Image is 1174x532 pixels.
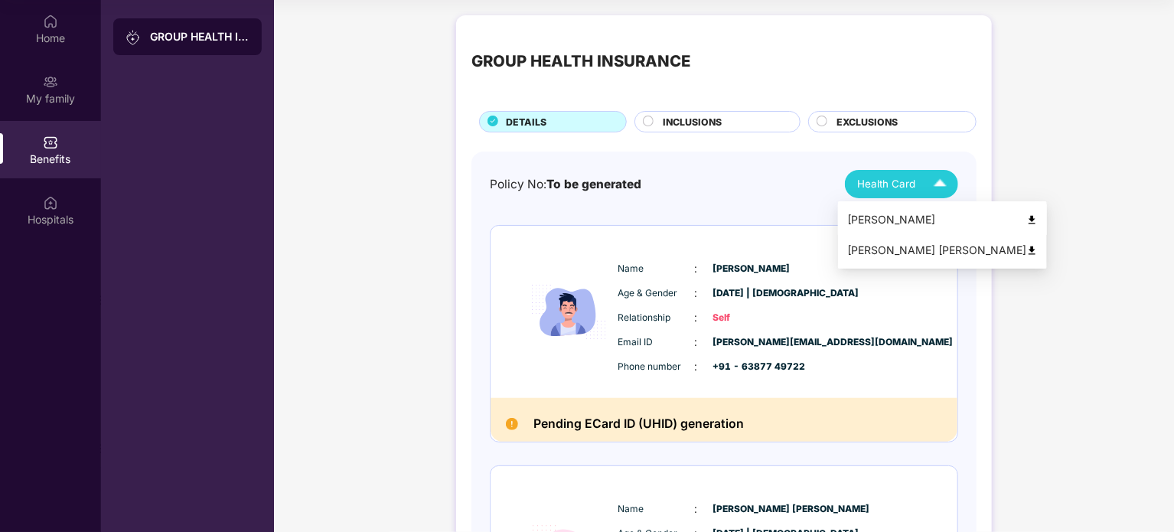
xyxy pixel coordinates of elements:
img: svg+xml;base64,PHN2ZyBpZD0iSG9tZSIgeG1sbnM9Imh0dHA6Ly93d3cudzMub3JnLzIwMDAvc3ZnIiB3aWR0aD0iMjAiIG... [43,14,58,29]
img: svg+xml;base64,PHN2ZyB3aWR0aD0iMjAiIGhlaWdodD0iMjAiIHZpZXdCb3g9IjAgMCAyMCAyMCIgZmlsbD0ibm9uZSIgeG... [43,74,58,90]
span: : [695,285,698,302]
img: svg+xml;base64,PHN2ZyBpZD0iQmVuZWZpdHMiIHhtbG5zPSJodHRwOi8vd3d3LnczLm9yZy8yMDAwL3N2ZyIgd2lkdGg9Ij... [43,135,58,150]
span: Health Card [857,176,915,192]
span: [PERSON_NAME] [713,262,790,276]
div: [PERSON_NAME] [PERSON_NAME] [847,242,1038,259]
span: Email ID [618,335,695,350]
span: Name [618,502,695,517]
h2: Pending ECard ID (UHID) generation [533,413,744,434]
span: : [695,309,698,326]
div: GROUP HEALTH INSURANCE [471,49,690,73]
span: [DATE] | [DEMOGRAPHIC_DATA] [713,286,790,301]
span: : [695,260,698,277]
span: DETAILS [506,115,546,129]
span: Self [713,311,790,325]
img: svg+xml;base64,PHN2ZyB4bWxucz0iaHR0cDovL3d3dy53My5vcmcvMjAwMC9zdmciIHdpZHRoPSI0OCIgaGVpZ2h0PSI0OC... [1026,214,1038,226]
span: [PERSON_NAME] [PERSON_NAME] [713,502,790,517]
div: Policy No: [490,175,641,194]
span: : [695,358,698,375]
span: [PERSON_NAME][EMAIL_ADDRESS][DOMAIN_NAME] [713,335,790,350]
div: GROUP HEALTH INSURANCE [150,29,249,44]
button: Health Card [845,170,958,198]
span: Phone number [618,360,695,374]
img: icon [523,244,615,380]
span: +91 - 63877 49722 [713,360,790,374]
div: [PERSON_NAME] [847,211,1038,228]
span: INCLUSIONS [663,115,722,129]
span: To be generated [546,177,641,191]
span: : [695,334,698,351]
img: Icuh8uwCUCF+XjCZyLQsAKiDCM9HiE6CMYmKQaPGkZKaA32CAAACiQcFBJY0IsAAAAASUVORK5CYII= [927,171,954,197]
span: Relationship [618,311,695,325]
span: Name [618,262,695,276]
img: svg+xml;base64,PHN2ZyB4bWxucz0iaHR0cDovL3d3dy53My5vcmcvMjAwMC9zdmciIHdpZHRoPSI0OCIgaGVpZ2h0PSI0OC... [1026,245,1038,256]
img: svg+xml;base64,PHN2ZyBpZD0iSG9zcGl0YWxzIiB4bWxucz0iaHR0cDovL3d3dy53My5vcmcvMjAwMC9zdmciIHdpZHRoPS... [43,195,58,211]
span: : [695,501,698,517]
img: svg+xml;base64,PHN2ZyB3aWR0aD0iMjAiIGhlaWdodD0iMjAiIHZpZXdCb3g9IjAgMCAyMCAyMCIgZmlsbD0ibm9uZSIgeG... [126,30,141,45]
span: EXCLUSIONS [836,115,898,129]
span: Age & Gender [618,286,695,301]
img: Pending [506,418,518,430]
